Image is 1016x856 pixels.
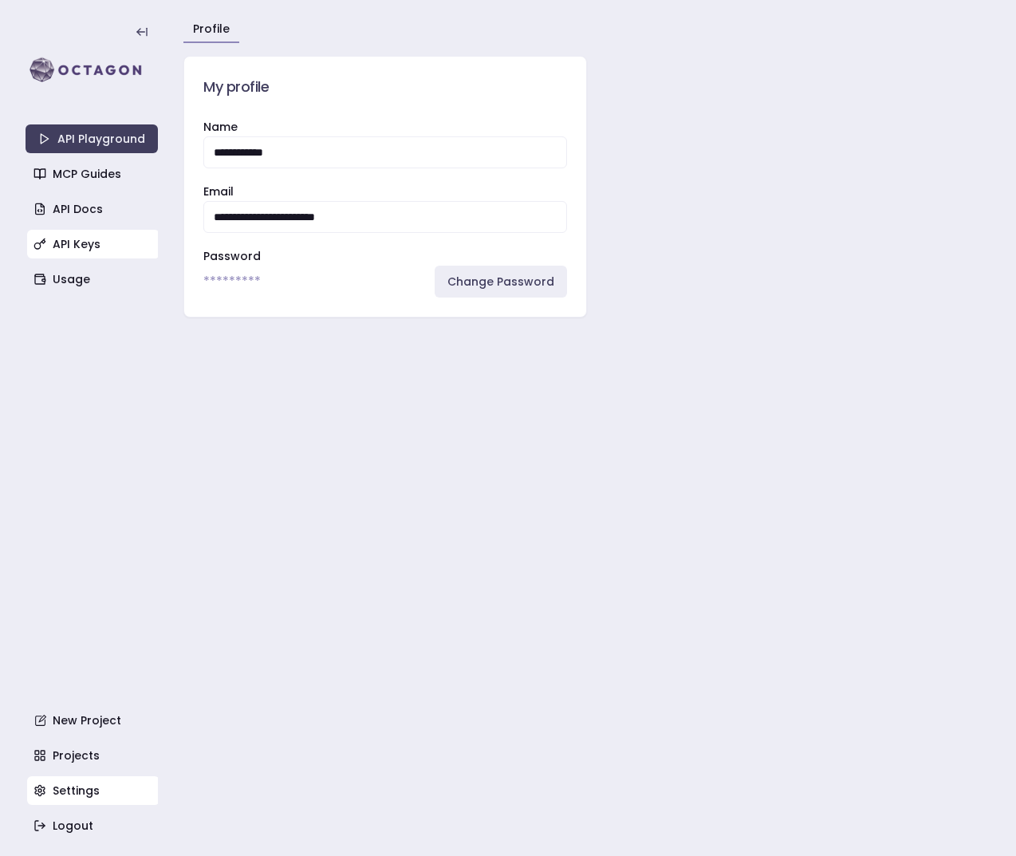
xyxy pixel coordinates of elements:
[26,54,158,86] img: logo-rect-yK7x_WSZ.svg
[203,76,567,98] h3: My profile
[193,21,230,37] a: Profile
[27,706,159,735] a: New Project
[203,119,238,135] label: Name
[203,248,261,264] label: Password
[27,776,159,805] a: Settings
[26,124,158,153] a: API Playground
[27,195,159,223] a: API Docs
[27,811,159,840] a: Logout
[203,183,234,199] label: Email
[27,741,159,770] a: Projects
[435,266,567,298] a: Change Password
[27,265,159,294] a: Usage
[27,160,159,188] a: MCP Guides
[27,230,159,258] a: API Keys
